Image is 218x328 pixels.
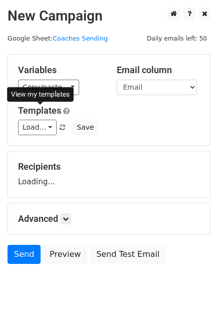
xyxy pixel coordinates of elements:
a: Copy/paste... [18,80,79,95]
span: Daily emails left: 50 [143,33,210,44]
a: Preview [43,245,87,264]
a: Daily emails left: 50 [143,35,210,42]
div: View my templates [7,87,74,102]
a: Send [8,245,41,264]
a: Templates [18,105,61,116]
h5: Recipients [18,161,200,172]
h5: Variables [18,65,102,76]
div: Loading... [18,161,200,187]
h5: Advanced [18,213,200,224]
a: Send Test Email [90,245,166,264]
a: Load... [18,120,57,135]
h2: New Campaign [8,8,210,25]
small: Google Sheet: [8,35,108,42]
a: Coaches Sending [53,35,108,42]
button: Save [72,120,98,135]
h5: Email column [117,65,200,76]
